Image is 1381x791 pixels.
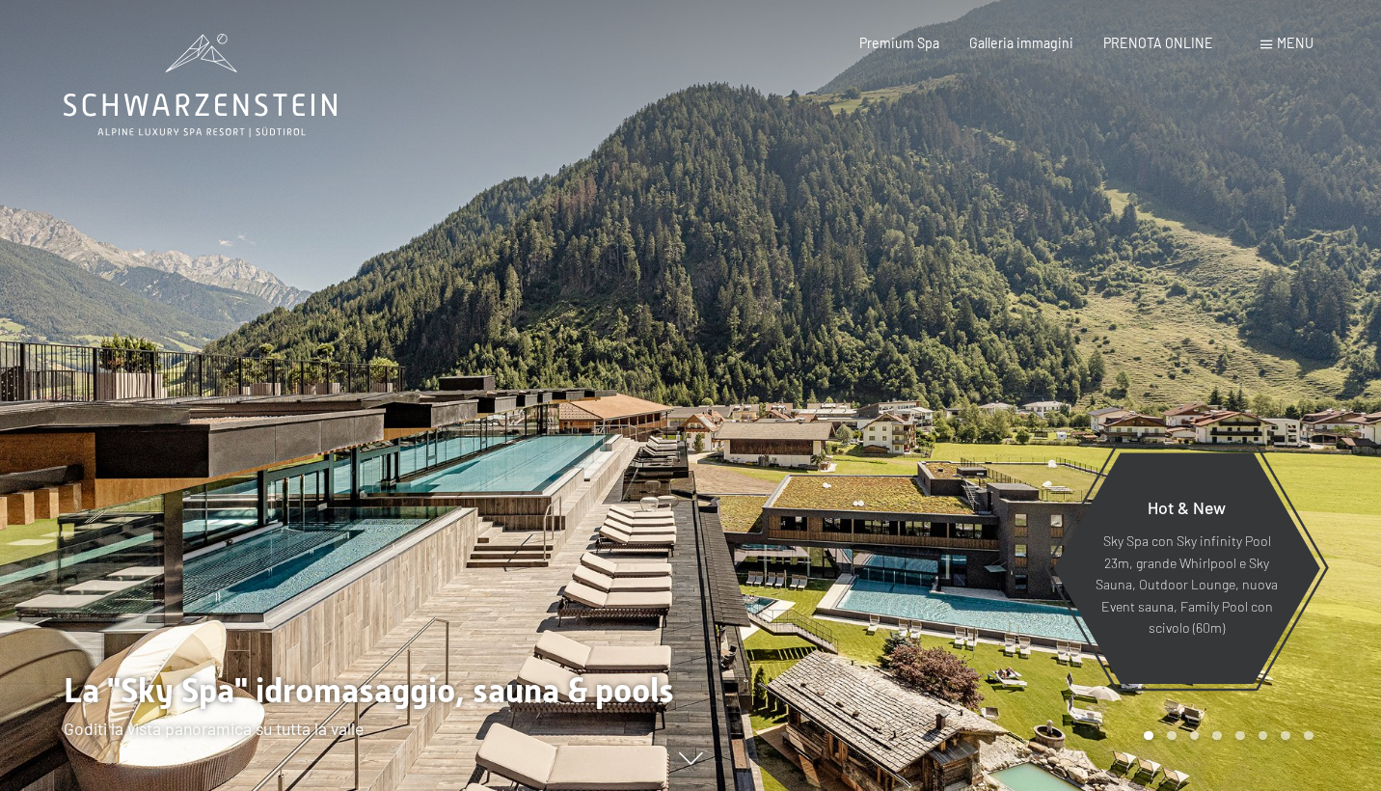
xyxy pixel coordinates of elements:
a: PRENOTA ONLINE [1103,35,1213,51]
span: Menu [1277,35,1313,51]
div: Carousel Page 4 [1212,731,1222,741]
span: Hot & New [1148,497,1226,518]
div: Carousel Pagination [1137,731,1313,741]
a: Premium Spa [859,35,939,51]
div: Carousel Page 1 (Current Slide) [1144,731,1153,741]
div: Carousel Page 6 [1259,731,1268,741]
div: Carousel Page 3 [1190,731,1200,741]
p: Sky Spa con Sky infinity Pool 23m, grande Whirlpool e Sky Sauna, Outdoor Lounge, nuova Event saun... [1095,531,1279,640]
div: Carousel Page 8 [1304,731,1313,741]
a: Hot & New Sky Spa con Sky infinity Pool 23m, grande Whirlpool e Sky Sauna, Outdoor Lounge, nuova ... [1052,451,1321,685]
div: Carousel Page 2 [1167,731,1177,741]
div: Carousel Page 5 [1235,731,1245,741]
a: Galleria immagini [969,35,1073,51]
div: Carousel Page 7 [1281,731,1290,741]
